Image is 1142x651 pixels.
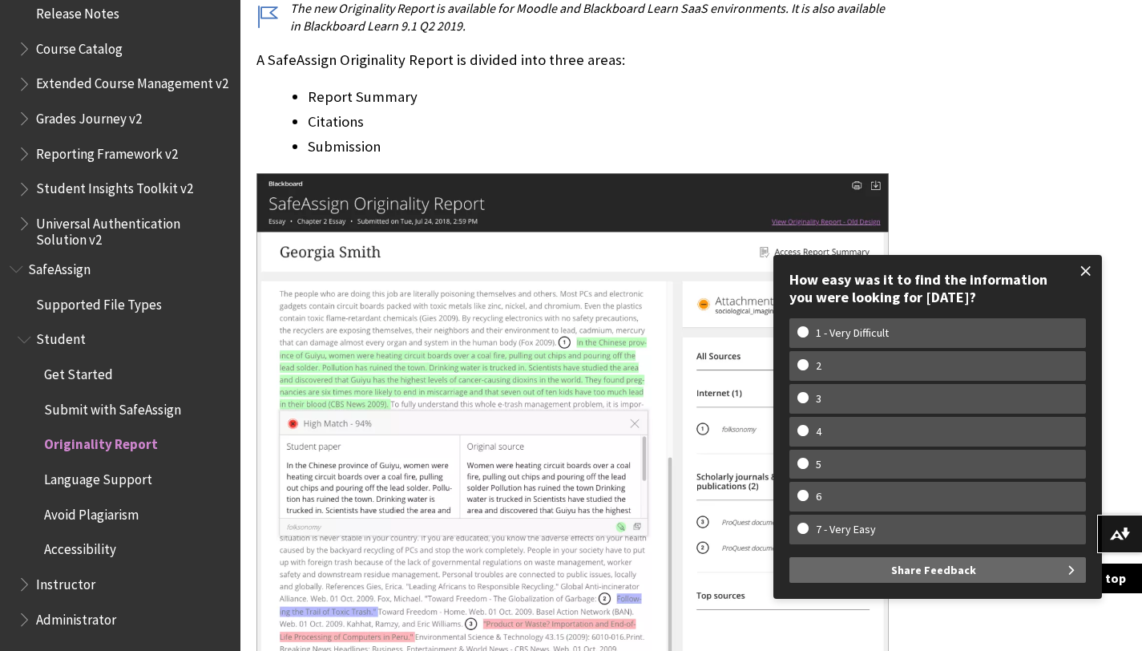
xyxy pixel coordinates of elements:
[36,326,86,348] span: Student
[44,431,158,453] span: Originality Report
[36,606,116,628] span: Administrator
[44,361,113,382] span: Get Started
[308,135,889,158] li: Submission
[44,536,116,558] span: Accessibility
[36,71,228,92] span: Extended Course Management v2
[36,210,229,248] span: Universal Authentication Solution v2
[797,392,840,406] w-span: 3
[789,271,1086,305] div: How easy was it to find the information you were looking for [DATE]?
[36,35,123,57] span: Course Catalog
[797,326,907,340] w-span: 1 - Very Difficult
[797,523,894,536] w-span: 7 - Very Easy
[44,396,181,418] span: Submit with SafeAssign
[36,140,178,162] span: Reporting Framework v2
[797,359,840,373] w-span: 2
[44,501,139,523] span: Avoid Plagiarism
[797,458,840,471] w-span: 5
[789,557,1086,583] button: Share Feedback
[36,291,162,313] span: Supported File Types
[256,50,889,71] p: A SafeAssign Originality Report is divided into three areas:
[797,490,840,503] w-span: 6
[36,105,142,127] span: Grades Journey v2
[308,86,889,108] li: Report Summary
[891,557,976,583] span: Share Feedback
[36,571,95,592] span: Instructor
[28,256,91,277] span: SafeAssign
[10,256,231,633] nav: Book outline for Blackboard SafeAssign
[36,176,193,197] span: Student Insights Toolkit v2
[797,425,840,439] w-span: 4
[44,466,152,487] span: Language Support
[308,111,889,133] li: Citations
